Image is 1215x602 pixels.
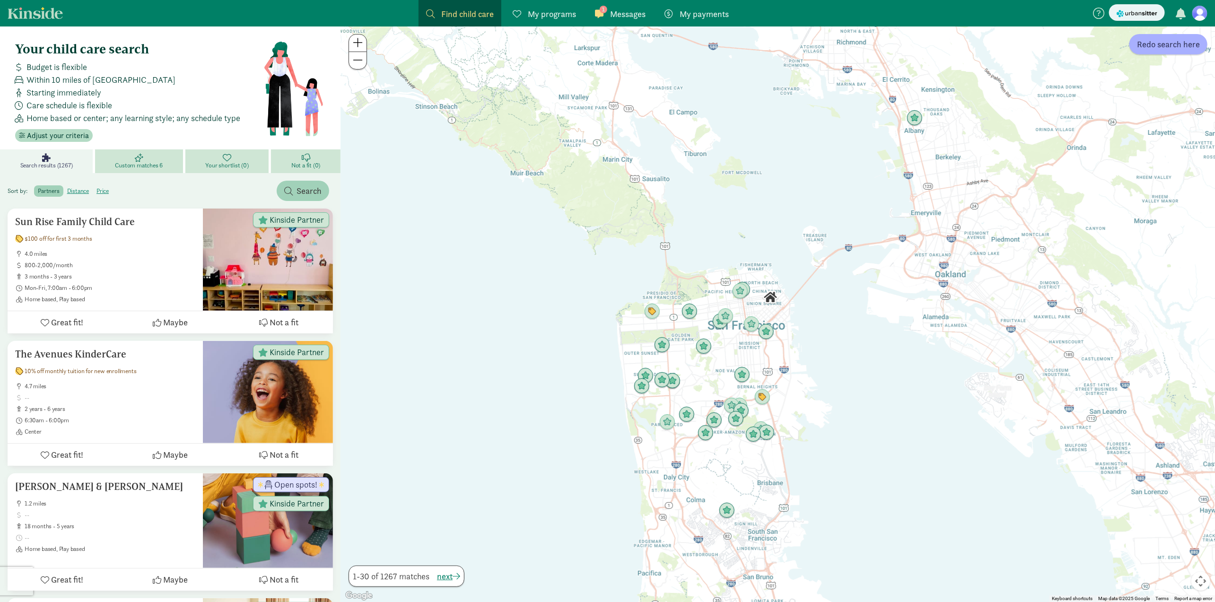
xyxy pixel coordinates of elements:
[116,568,224,591] button: Maybe
[734,367,750,383] div: Click to see details
[659,414,675,430] div: Click to see details
[758,324,774,340] div: Click to see details
[163,448,188,461] span: Maybe
[185,149,271,173] a: Your shortlist (0)
[25,235,92,243] span: $100 off for first 3 months
[51,316,83,329] span: Great fit!
[441,8,494,20] span: Find child care
[8,7,63,19] a: Kinside
[8,444,116,466] button: Great fit!
[225,568,333,591] button: Not a fit
[528,8,576,20] span: My programs
[728,411,744,427] div: Click to see details
[25,428,195,436] span: Center
[27,130,89,141] span: Adjust your criteria
[343,590,375,602] a: Open this area in Google Maps (opens a new window)
[680,8,729,20] span: My payments
[753,421,769,437] div: Click to see details
[724,398,740,414] div: Click to see details
[225,444,333,466] button: Not a fit
[63,185,93,197] label: distance
[277,181,329,201] button: Search
[759,425,775,441] div: Click to see details
[116,444,224,466] button: Maybe
[26,112,240,124] span: Home based or center; any learning style; any schedule type
[1129,34,1207,54] button: Redo search here
[25,273,195,280] span: 3 months - 3 years
[270,448,298,461] span: Not a fit
[51,448,83,461] span: Great fit!
[51,573,83,586] span: Great fit!
[26,73,175,86] span: Within 10 miles of [GEOGRAPHIC_DATA]
[297,184,322,197] span: Search
[25,367,136,375] span: 10% off monthly tuition for new enrollments
[706,412,722,428] div: Click to see details
[664,373,681,389] div: Click to see details
[600,6,607,13] span: 1
[25,383,195,390] span: 4.7 miles
[634,378,650,394] div: Click to see details
[1052,595,1093,602] button: Keyboard shortcuts
[1191,572,1210,591] button: Map camera controls
[25,417,195,424] span: 6:30am - 6:00pm
[25,523,195,530] span: 18 months - 5 years
[15,349,195,360] h5: The Avenues KinderCare
[654,337,670,353] div: Click to see details
[762,289,778,305] div: Click to see details
[8,187,33,195] span: Sort by:
[163,316,188,329] span: Maybe
[717,308,734,324] div: Click to see details
[1155,596,1169,601] a: Terms
[1174,596,1212,601] a: Report a map error
[1137,38,1200,51] span: Redo search here
[644,304,660,320] div: Click to see details
[116,311,224,333] button: Maybe
[1098,596,1150,601] span: Map data ©2025 Google
[15,42,263,57] h4: Your child care search
[732,283,748,299] div: Click to see details
[15,481,195,492] h5: [PERSON_NAME] & [PERSON_NAME]
[34,185,63,197] label: partners
[610,8,646,20] span: Messages
[25,500,195,507] span: 1.2 miles
[654,372,670,388] div: Click to see details
[20,162,73,169] span: Search results (1267)
[225,311,333,333] button: Not a fit
[732,398,748,414] div: Click to see details
[115,162,163,169] span: Custom matches 6
[270,348,324,357] span: Kinside Partner
[743,316,760,332] div: Click to see details
[25,262,195,269] span: 800-2,000/month
[907,110,923,126] div: Click to see details
[734,282,751,298] div: Click to see details
[25,284,195,292] span: Mon-Fri, 7:00am - 6:00pm
[205,162,248,169] span: Your shortlist (0)
[95,149,185,173] a: Custom matches 6
[696,339,712,355] div: Click to see details
[437,570,460,583] button: next
[8,568,116,591] button: Great fit!
[733,403,749,419] div: Click to see details
[719,503,735,519] div: Click to see details
[745,427,761,443] div: Click to see details
[698,425,714,441] div: Click to see details
[1117,9,1157,18] img: urbansitter_logo_small.svg
[638,368,654,384] div: Click to see details
[274,480,317,489] span: Open spots!
[26,99,112,112] span: Care schedule is flexible
[271,149,341,173] a: Not a fit (0)
[270,573,298,586] span: Not a fit
[754,389,770,405] div: Click to see details
[679,407,695,423] div: Click to see details
[270,499,324,508] span: Kinside Partner
[163,573,188,586] span: Maybe
[15,216,195,227] h5: Sun Rise Family Child Care
[291,162,320,169] span: Not a fit (0)
[270,216,324,224] span: Kinside Partner
[25,250,195,258] span: 4.0 miles
[26,86,101,99] span: Starting immediately
[353,570,429,583] span: 1-30 of 1267 matches
[26,61,87,73] span: Budget is flexible
[93,185,113,197] label: price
